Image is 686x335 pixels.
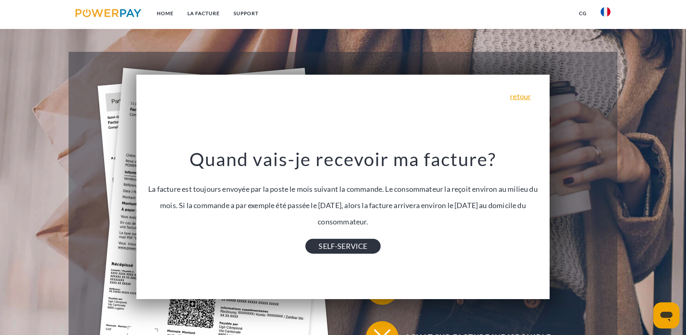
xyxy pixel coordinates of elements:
[510,93,531,100] a: retour
[143,148,543,246] div: La facture est toujours envoyée par la poste le mois suivant la commande. Le consommateur la reço...
[653,302,679,328] iframe: Bouton de lancement de la fenêtre de messagerie
[150,6,180,21] a: Home
[305,239,380,253] a: SELF-SERVICE
[227,6,265,21] a: Support
[76,9,141,17] img: logo-powerpay.svg
[143,148,543,171] h3: Quand vais-je recevoir ma facture?
[180,6,227,21] a: LA FACTURE
[601,7,610,17] img: fr
[572,6,594,21] a: CG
